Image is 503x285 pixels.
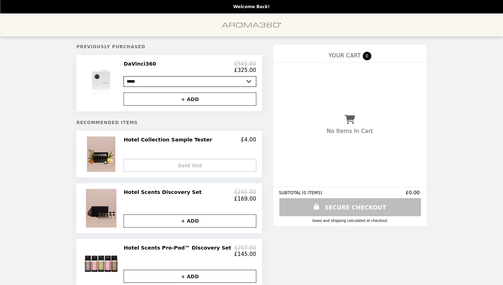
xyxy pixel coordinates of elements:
[124,93,256,106] button: + ADD
[124,61,159,67] h2: DaVinci360
[124,245,234,251] h2: Hotel Scents Pro-Pod™ Discovery Set
[222,18,281,32] img: Brand Logo
[124,214,256,228] button: + ADD
[405,190,421,195] span: £0.00
[234,245,256,251] p: £207.00
[124,189,204,195] h2: Hotel Scents Discovery Set
[124,136,215,143] h2: Hotel Collection Sample Tester
[76,44,262,49] h5: Previously Purchased
[234,67,256,73] p: £325.00
[279,190,302,195] span: SUBTOTAL
[82,245,122,283] img: Hotel Scents Pro-Pod™ Discovery Set
[81,61,123,100] img: DaVinci360
[241,136,256,143] p: £4.00
[328,52,361,59] span: YOUR CART
[233,4,270,9] p: Welcome Back!
[279,219,421,223] div: Taxes and Shipping calculated at checkout
[234,61,256,67] p: £541.00
[124,76,256,87] select: Select a product variant
[327,128,373,134] p: No Items In Cart
[76,120,262,125] h5: Recommended Items
[234,189,256,195] p: £241.00
[86,189,119,227] img: Hotel Scents Discovery Set
[302,190,322,195] span: ( 0 ITEMS )
[124,270,256,283] button: + ADD
[234,251,256,257] p: £145.00
[87,136,117,172] img: Hotel Collection Sample Tester
[363,52,371,60] span: 0
[234,196,256,202] p: £169.00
